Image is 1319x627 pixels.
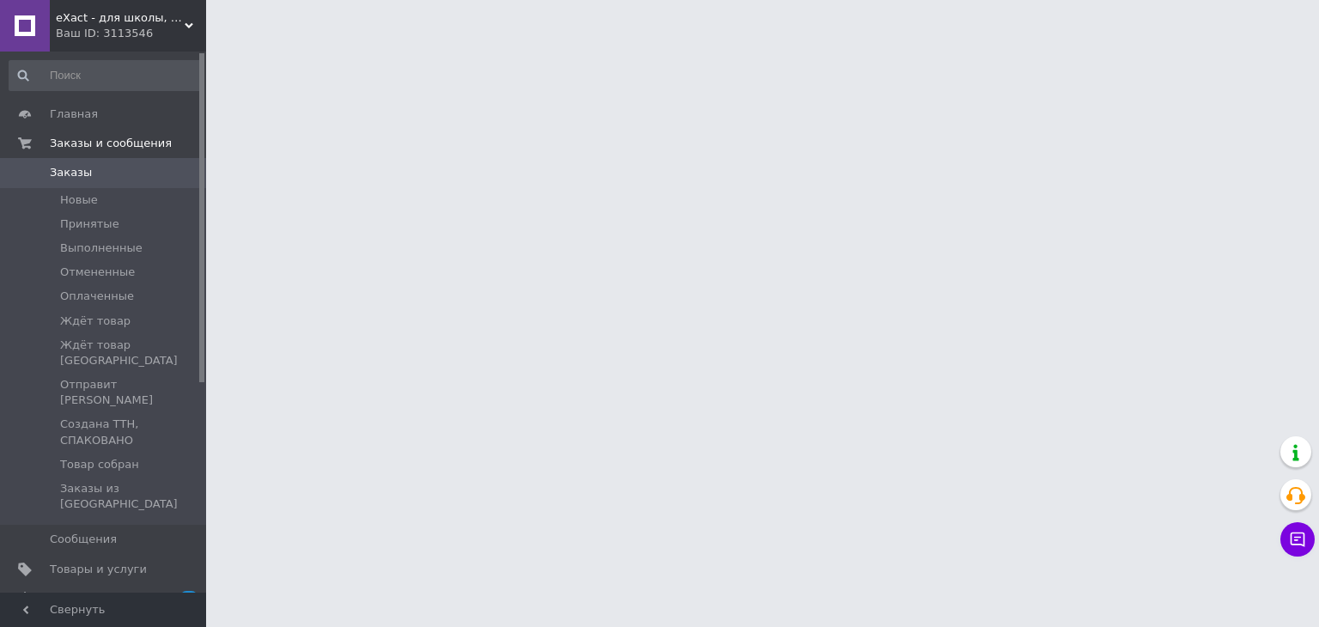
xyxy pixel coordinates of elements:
[50,107,98,122] span: Главная
[60,192,98,208] span: Новые
[50,136,172,151] span: Заказы и сообщения
[60,216,119,232] span: Принятые
[50,562,147,577] span: Товары и услуги
[60,289,134,304] span: Оплаченные
[60,313,131,329] span: Ждёт товар
[56,10,185,26] span: eXact - для школы, для офиса, для творчества
[60,377,201,408] span: Отправит [PERSON_NAME]
[60,338,201,368] span: Ждёт товар [GEOGRAPHIC_DATA]
[60,417,201,447] span: Создана ТТН, СПАКОВАНО
[180,591,198,606] span: 1
[60,265,135,280] span: Отмененные
[60,240,143,256] span: Выполненные
[60,481,201,512] span: Заказы из [GEOGRAPHIC_DATA]
[60,457,139,472] span: Товар собран
[50,532,117,547] span: Сообщения
[1280,522,1315,557] button: Чат с покупателем
[56,26,206,41] div: Ваш ID: 3113546
[50,165,92,180] span: Заказы
[50,591,128,606] span: Уведомления
[9,60,203,91] input: Поиск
